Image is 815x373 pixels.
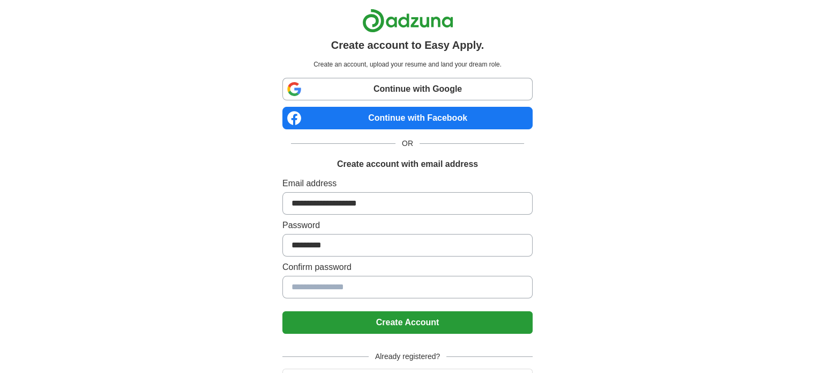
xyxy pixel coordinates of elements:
[282,78,533,100] a: Continue with Google
[362,9,453,33] img: Adzuna logo
[282,219,533,232] label: Password
[285,60,530,69] p: Create an account, upload your resume and land your dream role.
[331,37,484,53] h1: Create account to Easy Apply.
[369,351,446,362] span: Already registered?
[282,177,533,190] label: Email address
[395,138,420,149] span: OR
[282,311,533,334] button: Create Account
[282,107,533,129] a: Continue with Facebook
[337,158,478,171] h1: Create account with email address
[282,261,533,274] label: Confirm password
